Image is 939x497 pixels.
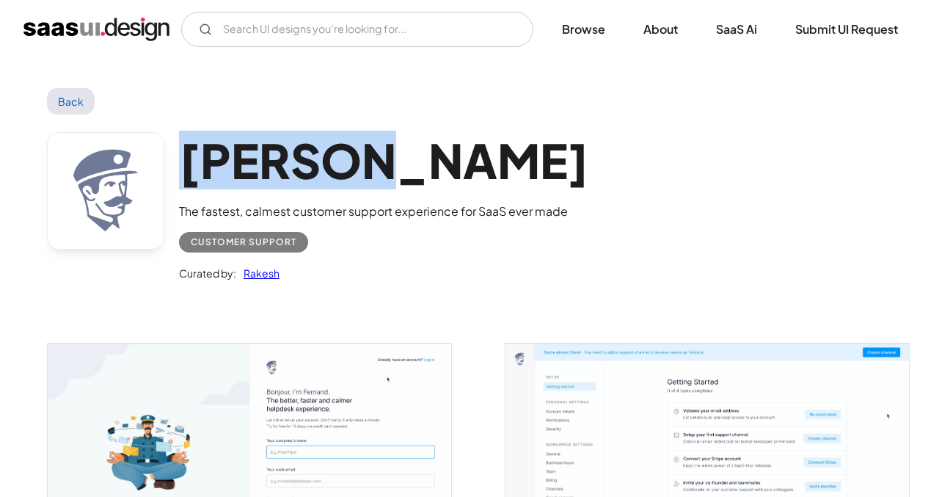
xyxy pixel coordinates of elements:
[181,12,533,47] form: Email Form
[778,13,916,46] a: Submit UI Request
[47,88,95,115] a: Back
[179,264,236,282] div: Curated by:
[626,13,695,46] a: About
[181,12,533,47] input: Search UI designs you're looking for...
[544,13,623,46] a: Browse
[191,233,296,251] div: Customer Support
[236,264,279,282] a: Rakesh
[179,132,589,189] h1: [PERSON_NAME]
[23,18,169,41] a: home
[698,13,775,46] a: SaaS Ai
[179,203,589,220] div: The fastest, calmest customer support experience for SaaS ever made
